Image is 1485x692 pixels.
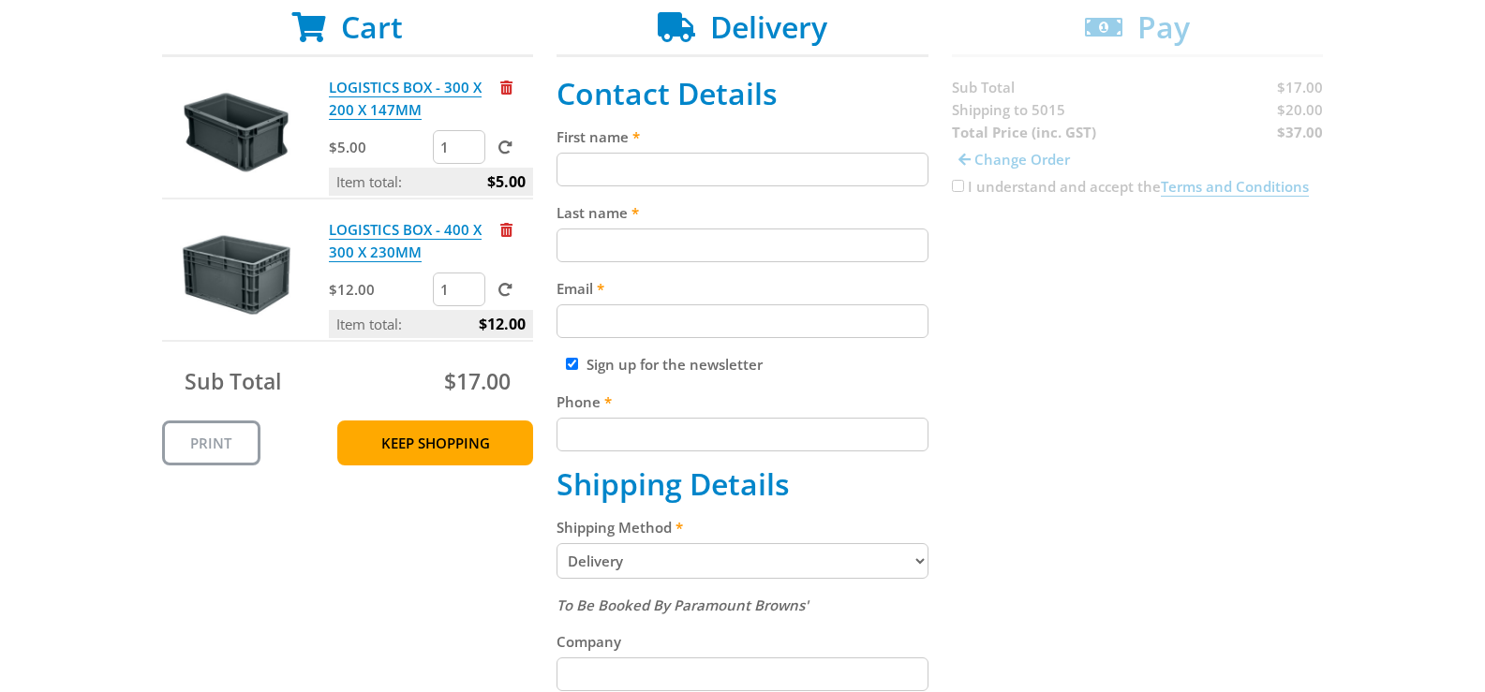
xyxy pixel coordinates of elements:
[557,277,928,300] label: Email
[557,304,928,338] input: Please enter your email address.
[557,516,928,538] label: Shipping Method
[162,420,260,465] a: Print
[557,76,928,111] h2: Contact Details
[557,630,928,653] label: Company
[557,418,928,451] input: Please enter your telephone number.
[557,201,928,224] label: Last name
[329,78,482,120] a: LOGISTICS BOX - 300 X 200 X 147MM
[479,310,526,338] span: $12.00
[557,228,928,262] input: Please enter your last name.
[487,168,526,196] span: $5.00
[710,7,827,47] span: Delivery
[557,543,928,579] select: Please select a shipping method.
[557,466,928,502] h2: Shipping Details
[329,168,533,196] p: Item total:
[557,596,809,614] em: To Be Booked By Paramount Browns'
[180,218,292,331] img: LOGISTICS BOX - 400 X 300 X 230MM
[557,125,928,148] label: First name
[180,76,292,188] img: LOGISTICS BOX - 300 X 200 X 147MM
[185,366,281,396] span: Sub Total
[444,366,511,396] span: $17.00
[500,220,512,239] a: Remove from cart
[337,420,533,465] a: Keep Shopping
[329,278,429,301] p: $12.00
[587,355,763,374] label: Sign up for the newsletter
[329,136,429,158] p: $5.00
[329,220,482,262] a: LOGISTICS BOX - 400 X 300 X 230MM
[557,153,928,186] input: Please enter your first name.
[500,78,512,96] a: Remove from cart
[329,310,533,338] p: Item total:
[341,7,403,47] span: Cart
[557,390,928,413] label: Phone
